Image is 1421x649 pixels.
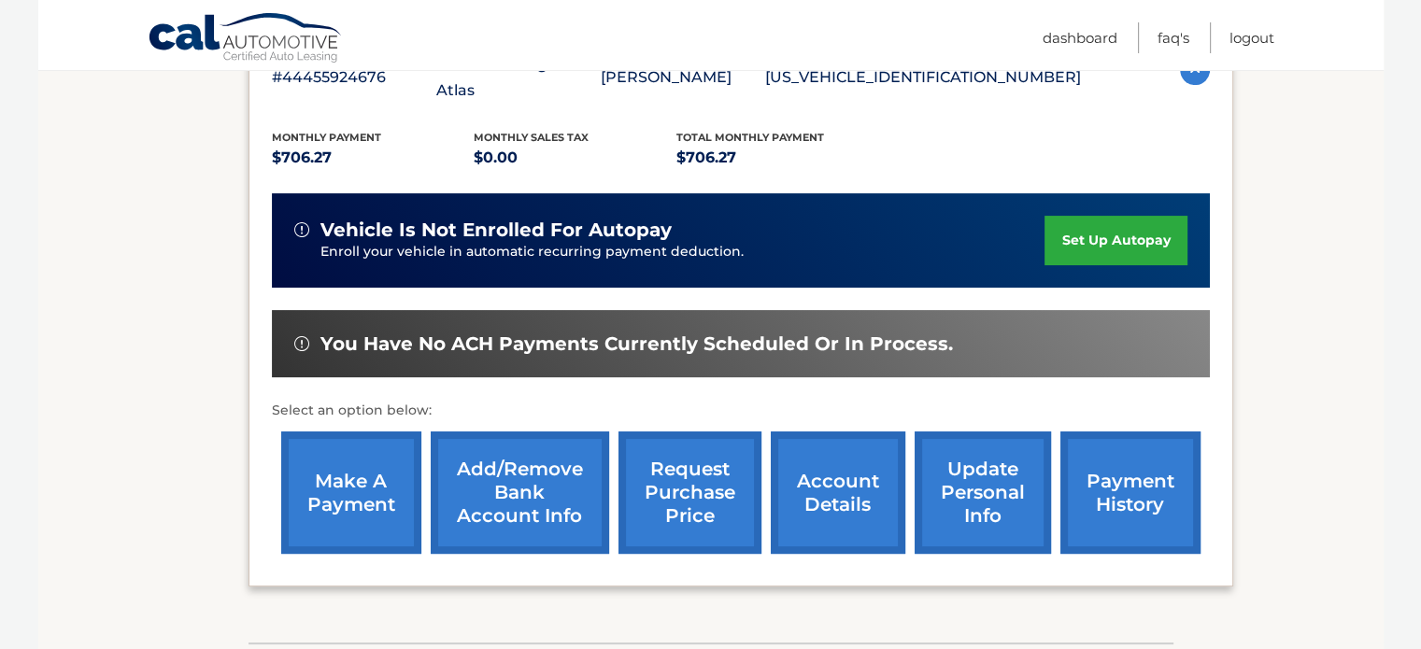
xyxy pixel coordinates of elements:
span: Total Monthly Payment [676,131,824,144]
p: #44455924676 [272,64,436,91]
a: Add/Remove bank account info [431,431,609,554]
a: Cal Automotive [148,12,344,66]
a: payment history [1060,431,1201,554]
span: You have no ACH payments currently scheduled or in process. [320,332,953,356]
p: Enroll your vehicle in automatic recurring payment deduction. [320,242,1045,262]
p: 2025 Volkswagen Atlas [436,51,601,104]
span: vehicle is not enrolled for autopay [320,219,672,242]
a: FAQ's [1158,22,1189,53]
a: request purchase price [618,431,761,554]
a: update personal info [915,431,1051,554]
a: Logout [1229,22,1274,53]
p: $0.00 [474,145,676,171]
img: alert-white.svg [294,336,309,351]
p: [PERSON_NAME] [601,64,765,91]
p: $706.27 [272,145,475,171]
span: Monthly sales Tax [474,131,589,144]
p: $706.27 [676,145,879,171]
span: Monthly Payment [272,131,381,144]
p: [US_VEHICLE_IDENTIFICATION_NUMBER] [765,64,1081,91]
a: make a payment [281,431,421,554]
img: alert-white.svg [294,222,309,237]
a: Dashboard [1043,22,1117,53]
a: account details [771,431,905,554]
a: set up autopay [1044,216,1187,265]
p: Select an option below: [272,400,1210,422]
